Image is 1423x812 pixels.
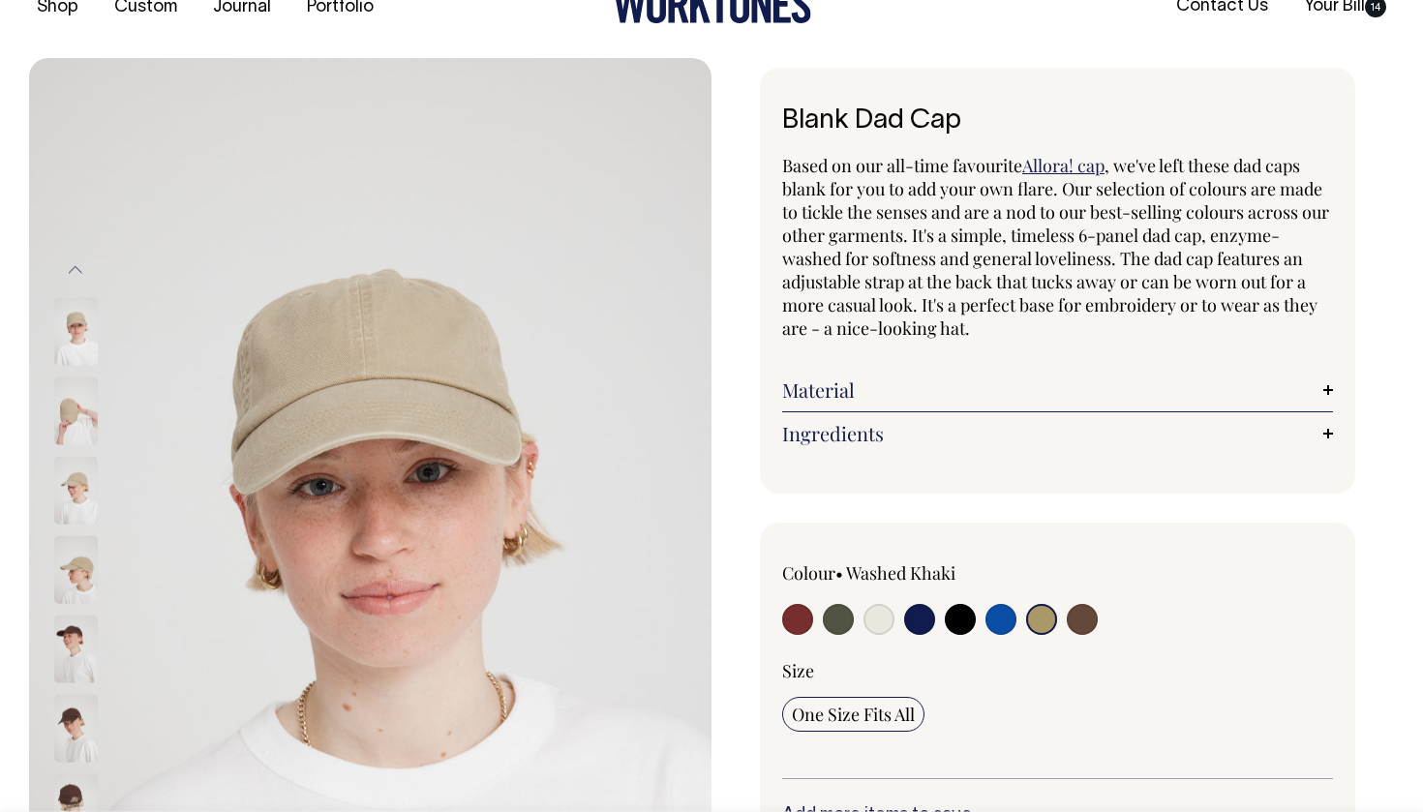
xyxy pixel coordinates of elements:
[61,249,90,292] button: Previous
[54,615,98,682] img: espresso
[54,535,98,603] img: washed-khaki
[54,694,98,762] img: espresso
[792,703,915,726] span: One Size Fits All
[1022,154,1105,177] a: Allora! cap
[54,456,98,524] img: washed-khaki
[782,106,1333,136] h1: Blank Dad Cap
[54,297,98,365] img: washed-khaki
[846,561,955,585] label: Washed Khaki
[782,422,1333,445] a: Ingredients
[782,378,1333,402] a: Material
[782,154,1329,340] span: , we've left these dad caps blank for you to add your own flare. Our selection of colours are mad...
[782,697,924,732] input: One Size Fits All
[835,561,843,585] span: •
[782,659,1333,682] div: Size
[782,561,1003,585] div: Colour
[782,154,1022,177] span: Based on our all-time favourite
[54,376,98,444] img: washed-khaki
